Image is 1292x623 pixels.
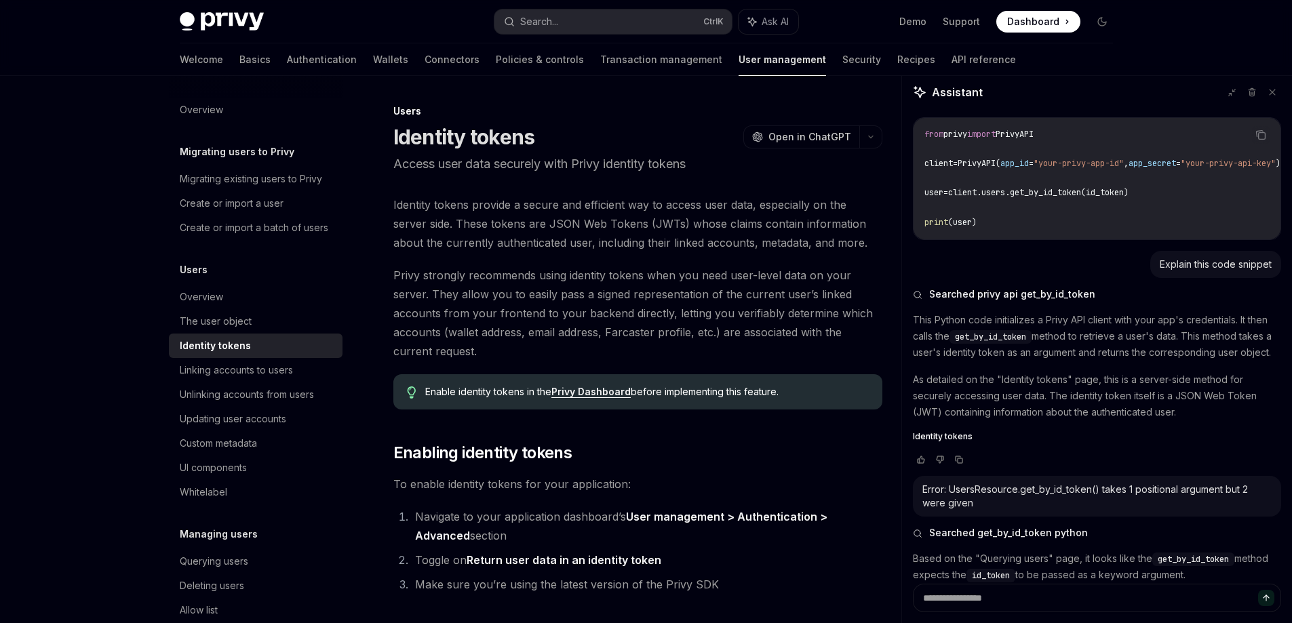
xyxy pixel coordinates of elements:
[180,171,322,187] div: Migrating existing users to Privy
[169,98,342,122] a: Overview
[1124,158,1129,169] span: ,
[180,195,283,212] div: Create or import a user
[551,386,631,398] a: Privy Dashboard
[943,187,948,198] span: =
[913,371,1281,420] p: As detailed on the "Identity tokens" page, this is a server-side method for securely accessing us...
[913,287,1281,301] button: Searched privy api get_by_id_token
[180,386,314,403] div: Unlinking accounts from users
[180,262,208,278] h5: Users
[913,526,1281,540] button: Searched get_by_id_token python
[393,475,882,494] span: To enable identity tokens for your application:
[169,334,342,358] a: Identity tokens
[169,431,342,456] a: Custom metadata
[739,43,826,76] a: User management
[913,550,1281,583] p: Based on the "Querying users" page, it looks like the method expects the to be passed as a keywor...
[393,442,572,464] span: Enabling identity tokens
[913,431,973,442] span: Identity tokens
[180,460,247,476] div: UI components
[169,167,342,191] a: Migrating existing users to Privy
[762,15,789,28] span: Ask AI
[1252,126,1270,144] button: Copy the contents from the code block
[180,362,293,378] div: Linking accounts to users
[929,287,1095,301] span: Searched privy api get_by_id_token
[169,382,342,407] a: Unlinking accounts from users
[393,155,882,174] p: Access user data securely with Privy identity tokens
[467,553,661,567] strong: Return user data in an identity token
[1000,158,1029,169] span: app_id
[996,11,1080,33] a: Dashboard
[496,43,584,76] a: Policies & controls
[425,385,868,399] span: Enable identity tokens in the before implementing this feature.
[180,102,223,118] div: Overview
[425,43,479,76] a: Connectors
[169,574,342,598] a: Deleting users
[393,125,535,149] h1: Identity tokens
[373,43,408,76] a: Wallets
[948,187,1129,198] span: client.users.get_by_id_token(id_token)
[180,602,218,618] div: Allow list
[943,129,967,140] span: privy
[842,43,881,76] a: Security
[1160,258,1272,271] div: Explain this code snippet
[180,220,328,236] div: Create or import a batch of users
[929,526,1088,540] span: Searched get_by_id_token python
[913,312,1281,361] p: This Python code initializes a Privy API client with your app's credentials. It then calls the me...
[180,411,286,427] div: Updating user accounts
[411,550,882,569] li: Toggle on
[180,435,257,451] div: Custom metadata
[953,158,958,169] span: =
[967,129,996,140] span: import
[180,578,244,594] div: Deleting users
[952,43,1016,76] a: API reference
[239,43,271,76] a: Basics
[703,16,724,27] span: Ctrl K
[943,15,980,28] a: Support
[180,553,248,569] div: Querying users
[924,129,943,140] span: from
[169,407,342,431] a: Updating user accounts
[1276,158,1280,169] span: )
[739,9,798,34] button: Ask AI
[1158,554,1229,565] span: get_by_id_token
[1034,158,1124,169] span: "your-privy-app-id"
[958,158,1000,169] span: PrivyAPI(
[169,358,342,382] a: Linking accounts to users
[180,484,227,500] div: Whitelabel
[407,386,416,399] svg: Tip
[600,43,722,76] a: Transaction management
[393,266,882,361] span: Privy strongly recommends using identity tokens when you need user-level data on your server. The...
[169,191,342,216] a: Create or import a user
[180,43,223,76] a: Welcome
[913,431,1281,442] a: Identity tokens
[972,570,1010,581] span: id_token
[1181,158,1276,169] span: "your-privy-api-key"
[924,217,948,228] span: print
[169,456,342,480] a: UI components
[768,130,851,144] span: Open in ChatGPT
[169,285,342,309] a: Overview
[743,125,859,148] button: Open in ChatGPT
[169,216,342,240] a: Create or import a batch of users
[169,480,342,504] a: Whitelabel
[948,217,977,228] span: (user)
[899,15,926,28] a: Demo
[955,331,1026,342] span: get_by_id_token
[1176,158,1181,169] span: =
[924,158,953,169] span: client
[169,309,342,334] a: The user object
[1091,11,1113,33] button: Toggle dark mode
[180,289,223,305] div: Overview
[924,187,943,198] span: user
[520,14,558,30] div: Search...
[393,104,882,118] div: Users
[169,598,342,622] a: Allow list
[411,507,882,545] li: Navigate to your application dashboard’s section
[897,43,935,76] a: Recipes
[411,575,882,594] li: Make sure you’re using the latest version of the Privy SDK
[393,195,882,252] span: Identity tokens provide a secure and efficient way to access user data, especially on the server ...
[1129,158,1176,169] span: app_secret
[169,549,342,574] a: Querying users
[287,43,357,76] a: Authentication
[180,144,294,160] h5: Migrating users to Privy
[1007,15,1059,28] span: Dashboard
